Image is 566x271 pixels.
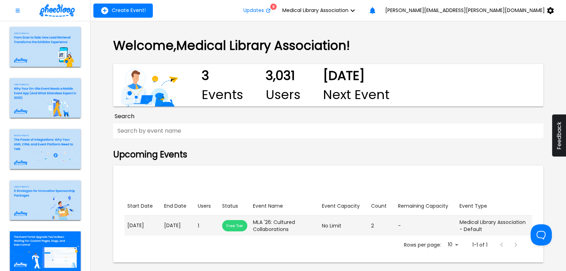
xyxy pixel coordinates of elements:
[270,4,277,10] div: 9
[371,202,387,211] div: Count
[323,85,389,104] p: Next Event
[125,200,156,213] button: Sort
[253,202,283,211] div: Event Name
[277,4,365,18] button: Medical Library Association
[398,222,454,229] div: -
[322,202,360,211] div: Event Capacity
[219,200,241,213] button: Sort
[10,27,81,67] img: blogimage
[531,224,552,246] iframe: Help Scout Beacon - Open
[164,222,192,229] p: [DATE]
[266,66,300,85] p: 3,031
[113,150,543,160] h2: Upcoming Events
[556,122,562,150] span: Feedback
[222,223,247,229] span: free tier
[125,174,532,197] div: Table Toolbar
[457,200,490,213] button: Sort
[282,7,348,13] span: Medical Library Association
[222,220,247,231] div: This event will not use user credits while it has fewer than 100 attendees.
[10,180,81,220] img: blogimage
[198,222,216,229] div: 1
[39,4,75,17] img: logo
[93,4,153,18] button: add-event
[472,241,487,248] p: 1-1 of 1
[115,112,134,121] span: Search
[202,85,243,104] p: Events
[395,200,451,213] button: Sort
[127,222,158,229] p: [DATE]
[385,7,545,13] span: [PERSON_NAME][EMAIL_ADDRESS][PERSON_NAME][DOMAIN_NAME]
[253,219,316,233] div: MLA '26: Cultured Collaborations
[444,240,461,250] div: 10
[10,129,81,169] img: blogimage
[127,202,153,211] div: Start Date
[250,200,286,213] button: Sort
[322,222,365,229] div: No Limit
[460,219,529,233] div: Medical Library Association - Default
[371,222,392,229] div: 2
[398,202,448,211] div: Remaining Capacity
[113,123,543,138] input: Search by event name
[380,4,563,18] button: [PERSON_NAME][EMAIL_ADDRESS][PERSON_NAME][DOMAIN_NAME]
[368,200,389,213] button: Sort
[238,4,277,18] button: Updates9
[460,202,487,211] div: Event Type
[198,202,211,211] div: Users
[266,85,300,104] p: Users
[161,200,189,213] button: Sort
[243,7,264,13] span: Updates
[319,200,363,213] button: Sort
[113,38,543,53] h1: Welcome, Medical Library Association !
[404,241,441,248] p: Rows per page:
[323,66,389,85] p: [DATE]
[202,66,243,85] p: 3
[164,202,186,211] div: End Date
[195,200,214,213] button: Sort
[112,7,146,13] span: Create Event!
[10,78,81,118] img: blogimage
[119,64,179,106] img: Event List
[222,202,238,211] div: Status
